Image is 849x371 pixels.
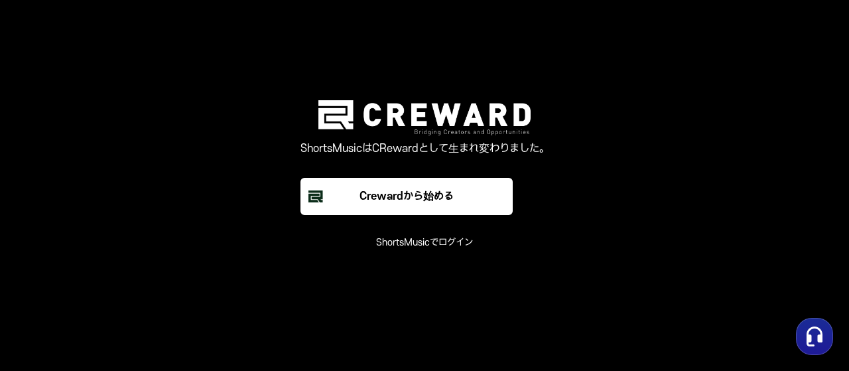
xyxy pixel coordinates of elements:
[376,237,473,248] font: ShortsMusicでログイン
[359,190,454,202] font: Crewardから始める
[300,178,549,215] a: Crewardから始める
[300,143,549,155] font: ShortsMusicはCRewardとして生まれ変わりました。
[300,178,513,215] button: Crewardから始める
[376,236,473,250] button: ShortsMusicでログイン
[318,100,531,135] img: クルーカードのロゴ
